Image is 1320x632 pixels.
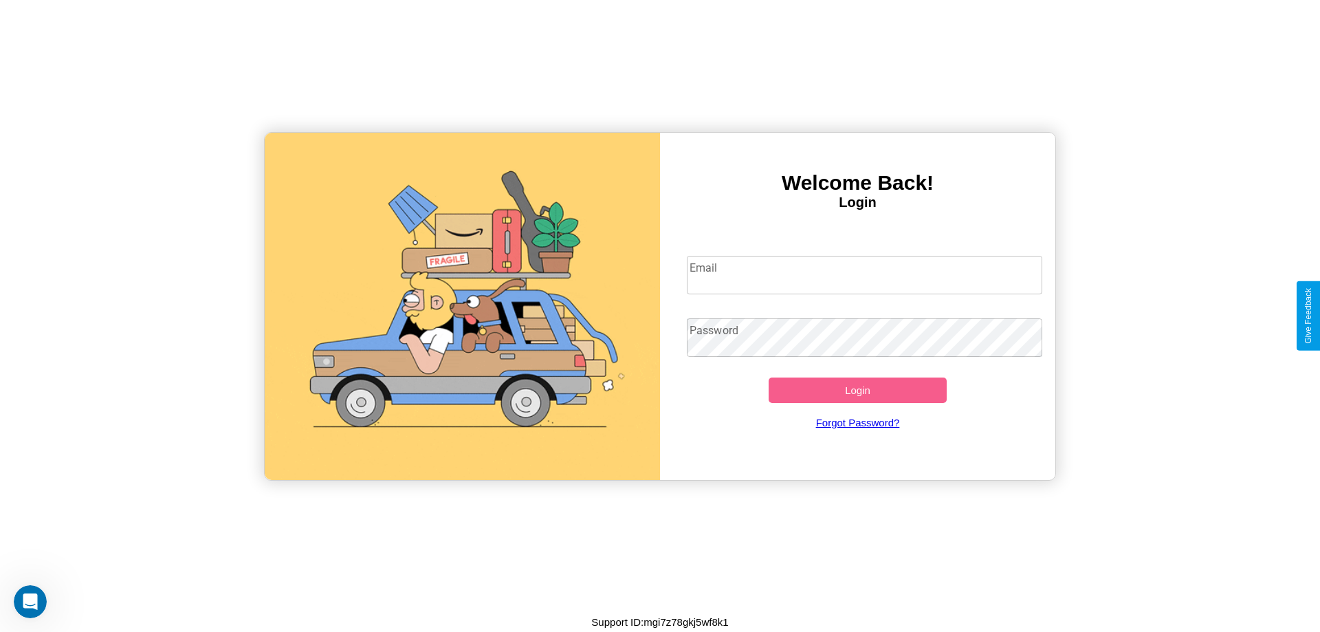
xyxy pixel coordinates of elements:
[265,133,660,480] img: gif
[680,403,1036,442] a: Forgot Password?
[660,171,1055,195] h3: Welcome Back!
[14,585,47,618] iframe: Intercom live chat
[769,378,947,403] button: Login
[591,613,728,631] p: Support ID: mgi7z78gkj5wf8k1
[1303,288,1313,344] div: Give Feedback
[660,195,1055,210] h4: Login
